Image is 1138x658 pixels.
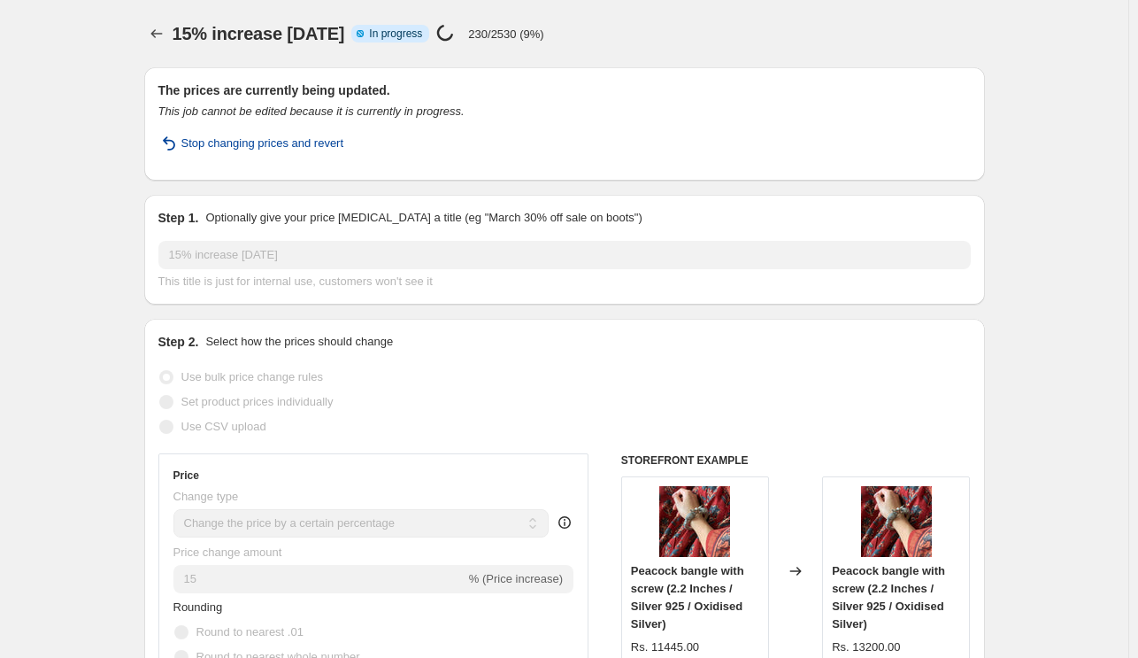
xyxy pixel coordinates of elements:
[659,486,730,557] img: IMG_3261_80x.jpg
[631,640,699,654] span: Rs. 11445.00
[173,546,282,559] span: Price change amount
[158,105,465,118] i: This job cannot be edited because it is currently in progress.
[173,468,199,483] h3: Price
[196,625,304,639] span: Round to nearest .01
[158,241,971,269] input: 30% off holiday sale
[631,564,744,631] span: Peacock bangle with screw (2.2 Inches / Silver 925 / Oxidised Silver)
[148,129,355,158] button: Stop changing prices and revert
[173,600,223,614] span: Rounding
[173,490,239,503] span: Change type
[205,209,642,227] p: Optionally give your price [MEDICAL_DATA] a title (eg "March 30% off sale on boots")
[369,27,422,41] span: In progress
[181,395,334,408] span: Set product prices individually
[158,81,971,99] h2: The prices are currently being updated.
[832,564,945,631] span: Peacock bangle with screw (2.2 Inches / Silver 925 / Oxidised Silver)
[181,135,344,152] span: Stop changing prices and revert
[173,24,345,43] span: 15% increase [DATE]
[181,370,323,383] span: Use bulk price change rules
[468,27,543,41] p: 230/2530 (9%)
[181,420,266,433] span: Use CSV upload
[861,486,932,557] img: IMG_3261_80x.jpg
[158,333,199,351] h2: Step 2.
[832,640,900,654] span: Rs. 13200.00
[158,275,433,288] span: This title is just for internal use, customers won't see it
[173,565,465,593] input: -15
[621,453,971,468] h6: STOREFRONT EXAMPLE
[205,333,393,351] p: Select how the prices should change
[144,21,169,46] button: Price change jobs
[469,572,563,585] span: % (Price increase)
[556,514,573,531] div: help
[158,209,199,227] h2: Step 1.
